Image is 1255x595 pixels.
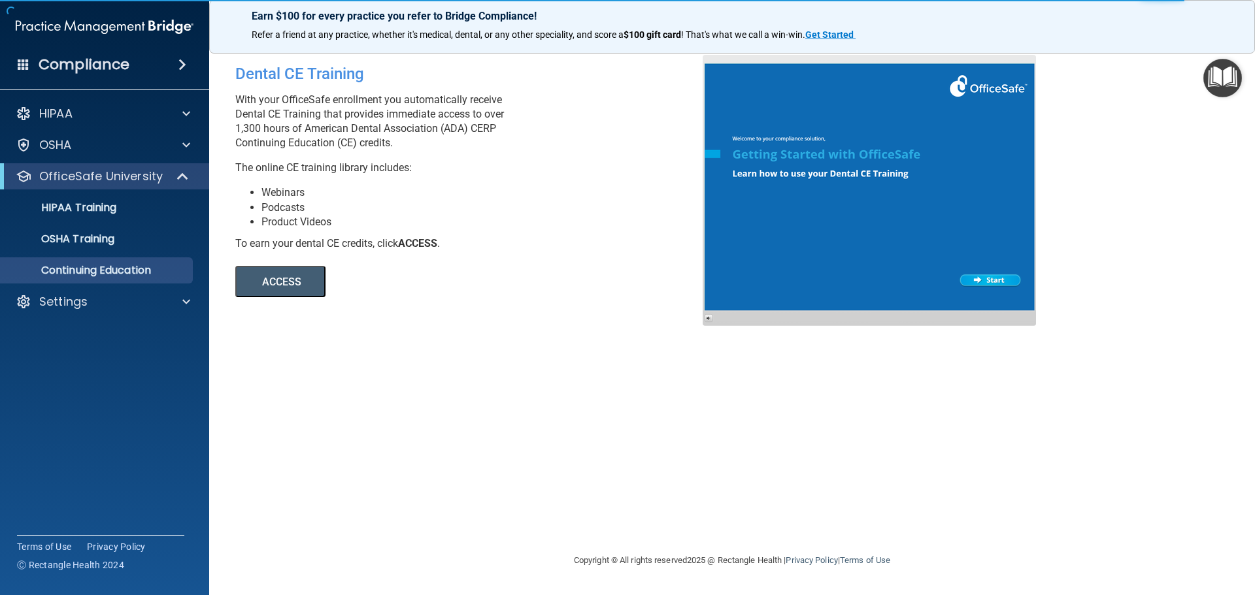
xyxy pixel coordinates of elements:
a: OSHA [16,137,190,153]
p: HIPAA Training [8,201,116,214]
li: Product Videos [261,215,712,229]
p: Continuing Education [8,264,187,277]
p: HIPAA [39,106,73,121]
strong: $100 gift card [624,29,681,40]
a: HIPAA [16,106,190,121]
div: Copyright © All rights reserved 2025 @ Rectangle Health | | [494,539,971,581]
div: To earn your dental CE credits, click . [235,236,712,251]
p: OSHA [39,137,72,153]
a: Terms of Use [840,555,890,565]
li: Webinars [261,185,712,200]
a: OfficeSafe University [16,169,190,184]
img: PMB logo [16,14,193,40]
p: The online CE training library includes: [235,161,712,175]
button: Open Resource Center [1203,59,1242,97]
button: ACCESS [235,266,326,297]
a: Get Started [805,29,856,40]
p: Settings [39,294,88,310]
a: Terms of Use [17,540,71,553]
a: Settings [16,294,190,310]
p: OSHA Training [8,233,114,246]
p: OfficeSafe University [39,169,163,184]
li: Podcasts [261,201,712,215]
a: Privacy Policy [87,540,146,553]
h4: Compliance [39,56,129,74]
a: Privacy Policy [786,555,837,565]
p: Earn $100 for every practice you refer to Bridge Compliance! [252,10,1213,22]
span: Refer a friend at any practice, whether it's medical, dental, or any other speciality, and score a [252,29,624,40]
p: With your OfficeSafe enrollment you automatically receive Dental CE Training that provides immedi... [235,93,712,150]
span: ! That's what we call a win-win. [681,29,805,40]
span: Ⓒ Rectangle Health 2024 [17,558,124,571]
b: ACCESS [398,237,437,249]
strong: Get Started [805,29,854,40]
div: Dental CE Training [235,55,712,93]
a: ACCESS [235,278,593,287]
